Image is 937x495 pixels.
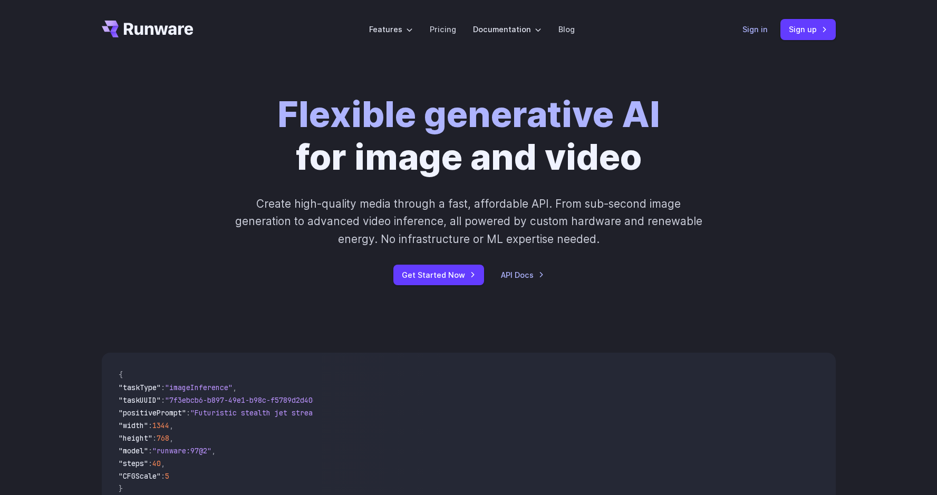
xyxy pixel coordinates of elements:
span: "positivePrompt" [119,408,186,418]
label: Documentation [473,23,542,35]
p: Create high-quality media through a fast, affordable API. From sub-second image generation to adv... [234,195,703,248]
span: : [152,433,157,443]
span: "width" [119,421,148,430]
span: { [119,370,123,380]
span: "taskUUID" [119,395,161,405]
span: "7f3ebcb6-b897-49e1-b98c-f5789d2d40d7" [165,395,325,405]
span: : [148,459,152,468]
span: "CFGScale" [119,471,161,481]
span: , [233,383,237,392]
span: "model" [119,446,148,455]
span: , [161,459,165,468]
span: : [161,471,165,481]
span: "taskType" [119,383,161,392]
span: : [161,395,165,405]
a: Get Started Now [393,265,484,285]
label: Features [369,23,413,35]
span: "steps" [119,459,148,468]
a: Go to / [102,21,194,37]
span: : [161,383,165,392]
span: : [186,408,190,418]
a: API Docs [501,269,544,281]
span: , [211,446,216,455]
a: Blog [558,23,575,35]
a: Sign in [742,23,768,35]
span: } [119,484,123,493]
span: 1344 [152,421,169,430]
span: "Futuristic stealth jet streaking through a neon-lit cityscape with glowing purple exhaust" [190,408,574,418]
span: "imageInference" [165,383,233,392]
strong: Flexible generative AI [277,93,660,135]
a: Sign up [780,19,836,40]
span: , [169,433,173,443]
span: 5 [165,471,169,481]
span: "runware:97@2" [152,446,211,455]
span: : [148,446,152,455]
span: : [148,421,152,430]
h1: for image and video [277,93,660,178]
span: 768 [157,433,169,443]
span: 40 [152,459,161,468]
span: , [169,421,173,430]
a: Pricing [430,23,456,35]
span: "height" [119,433,152,443]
